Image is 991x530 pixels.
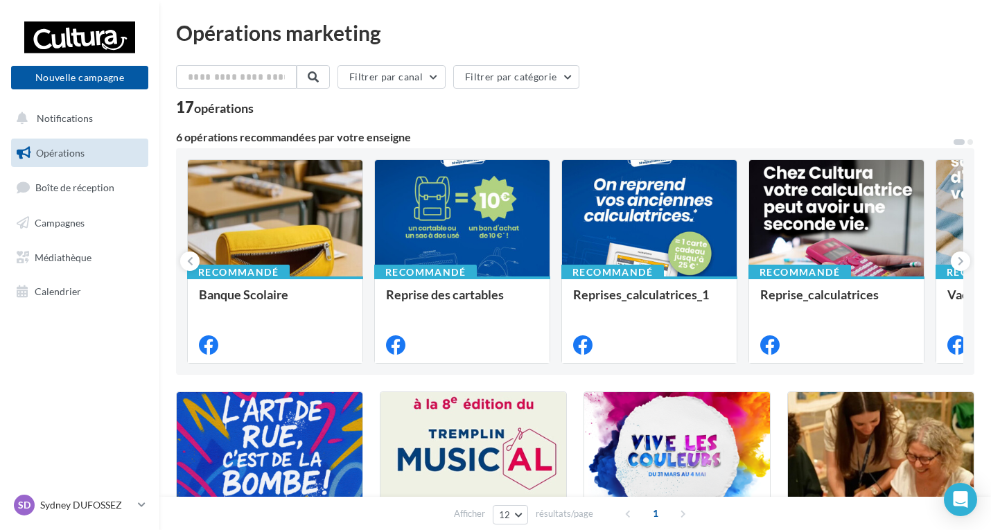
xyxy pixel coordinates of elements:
div: Reprise_calculatrices [760,288,913,315]
div: Recommandé [561,265,664,280]
button: Nouvelle campagne [11,66,148,89]
div: Recommandé [748,265,851,280]
span: Médiathèque [35,251,91,263]
div: Reprise des cartables [386,288,538,315]
div: 6 opérations recommandées par votre enseigne [176,132,952,143]
span: SD [18,498,30,512]
a: Opérations [8,139,151,168]
div: Banque Scolaire [199,288,351,315]
a: SD Sydney DUFOSSEZ [11,492,148,518]
span: Afficher [454,507,485,520]
span: Opérations [36,147,85,159]
span: 1 [644,502,667,524]
span: 12 [499,509,511,520]
div: Reprises_calculatrices_1 [573,288,726,315]
div: Opérations marketing [176,22,974,43]
div: 17 [176,100,254,115]
div: Recommandé [187,265,290,280]
button: Filtrer par catégorie [453,65,579,89]
span: résultats/page [536,507,593,520]
div: Recommandé [374,265,477,280]
div: opérations [194,102,254,114]
button: Filtrer par canal [337,65,446,89]
button: Notifications [8,104,146,133]
span: Notifications [37,112,93,124]
a: Boîte de réception [8,173,151,202]
a: Campagnes [8,209,151,238]
a: Calendrier [8,277,151,306]
span: Campagnes [35,217,85,229]
a: Médiathèque [8,243,151,272]
p: Sydney DUFOSSEZ [40,498,132,512]
button: 12 [493,505,528,524]
span: Boîte de réception [35,182,114,193]
div: Open Intercom Messenger [944,483,977,516]
span: Calendrier [35,285,81,297]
